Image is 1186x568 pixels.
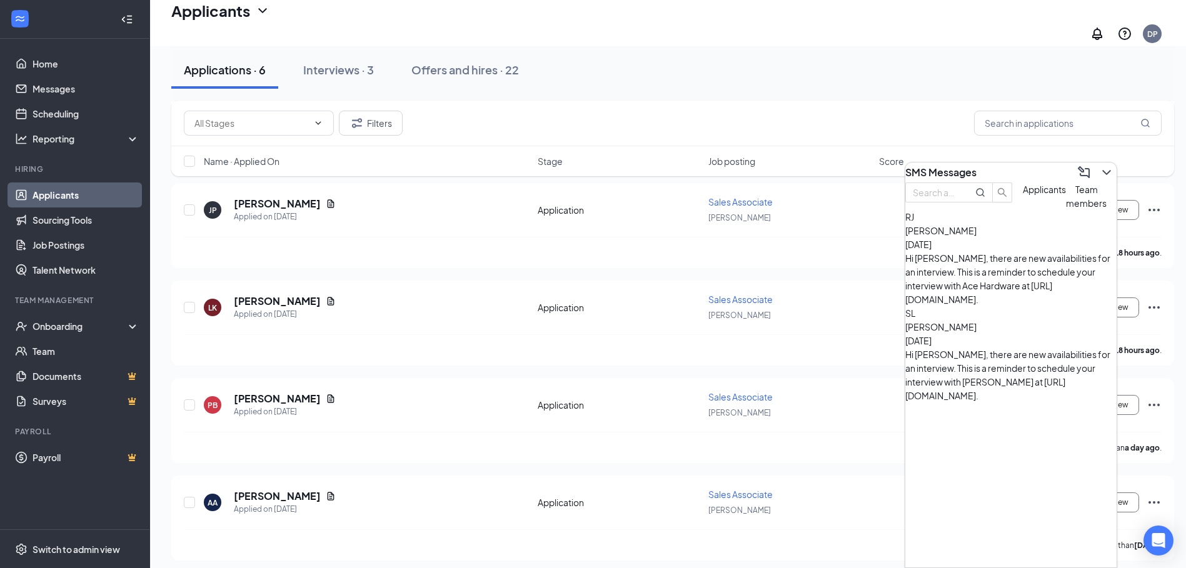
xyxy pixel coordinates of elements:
a: SurveysCrown [33,389,139,414]
div: Team Management [15,295,137,306]
div: Applied on [DATE] [234,406,336,418]
div: Application [538,496,701,509]
span: Stage [538,155,563,167]
svg: Analysis [15,132,28,145]
svg: UserCheck [15,320,28,332]
svg: ChevronDown [255,3,270,18]
button: ChevronDown [1097,162,1117,182]
svg: Ellipses [1147,202,1162,217]
a: Messages [33,76,139,101]
span: [PERSON_NAME] [905,225,977,236]
a: PayrollCrown [33,445,139,470]
svg: Document [326,296,336,306]
svg: QuestionInfo [1117,26,1132,41]
div: SL [905,306,1117,320]
a: Sourcing Tools [33,207,139,232]
svg: Settings [15,543,28,556]
svg: ComposeMessage [1077,165,1092,180]
a: Team [33,339,139,364]
h3: SMS Messages [905,166,977,179]
div: Applied on [DATE] [234,308,336,321]
svg: Ellipses [1147,300,1162,315]
span: [DATE] [905,335,932,346]
svg: Filter [349,116,364,131]
div: Open Intercom Messenger [1143,526,1173,556]
div: Application [538,399,701,411]
div: Hi [PERSON_NAME], there are new availabilities for an interview. This is a reminder to schedule y... [905,251,1117,306]
input: All Stages [194,116,308,130]
svg: Document [326,491,336,501]
div: PB [208,400,218,411]
span: [PERSON_NAME] [905,321,977,332]
div: Offers and hires · 22 [411,62,519,77]
input: Search in applications [974,111,1162,136]
a: DocumentsCrown [33,364,139,389]
svg: WorkstreamLogo [14,12,26,25]
span: Name · Applied On [204,155,279,167]
button: search [992,182,1012,202]
div: Onboarding [33,320,129,332]
b: 18 hours ago [1114,248,1160,257]
span: Sales Associate [708,196,773,207]
svg: Ellipses [1147,397,1162,412]
span: [DATE] [905,239,932,250]
button: ComposeMessage [1074,162,1094,182]
a: Job Postings [33,232,139,257]
span: Applicants [1023,184,1066,195]
h5: [PERSON_NAME] [234,197,321,211]
span: [PERSON_NAME] [708,311,771,320]
span: Sales Associate [708,294,773,305]
div: LK [208,302,217,313]
div: DP [1147,29,1158,39]
input: Search applicant [913,186,958,199]
div: Applied on [DATE] [234,211,336,223]
div: AA [208,497,218,508]
svg: Document [326,199,336,209]
a: Home [33,51,139,76]
h5: [PERSON_NAME] [234,392,321,406]
b: [DATE] [1134,541,1160,550]
div: Payroll [15,426,137,437]
div: Applied on [DATE] [234,503,336,516]
svg: Document [326,394,336,404]
span: Team members [1066,184,1107,209]
b: a day ago [1125,443,1160,452]
button: Filter Filters [339,111,403,136]
span: [PERSON_NAME] [708,213,771,222]
div: Interviews · 3 [303,62,374,77]
div: Switch to admin view [33,543,120,556]
div: Hiring [15,164,137,174]
div: Applications · 6 [184,62,266,77]
svg: ChevronDown [1099,165,1114,180]
svg: MagnifyingGlass [1140,118,1150,128]
h5: [PERSON_NAME] [234,489,321,503]
div: JP [209,205,217,216]
span: Sales Associate [708,489,773,500]
span: [PERSON_NAME] [708,506,771,515]
span: Score [879,155,904,167]
h5: [PERSON_NAME] [234,294,321,308]
a: Applicants [33,182,139,207]
svg: Ellipses [1147,495,1162,510]
div: Application [538,204,701,216]
div: Application [538,301,701,314]
span: Job posting [708,155,755,167]
a: Scheduling [33,101,139,126]
a: Talent Network [33,257,139,282]
b: 18 hours ago [1114,346,1160,355]
div: Reporting [33,132,140,145]
span: search [993,187,1012,197]
svg: ChevronDown [313,118,323,128]
div: RJ [905,210,1117,224]
svg: Notifications [1090,26,1105,41]
div: Hi [PERSON_NAME], there are new availabilities for an interview. This is a reminder to schedule y... [905,347,1117,402]
svg: MagnifyingGlass [975,187,985,197]
svg: Collapse [121,13,133,26]
span: [PERSON_NAME] [708,408,771,417]
span: Sales Associate [708,391,773,402]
